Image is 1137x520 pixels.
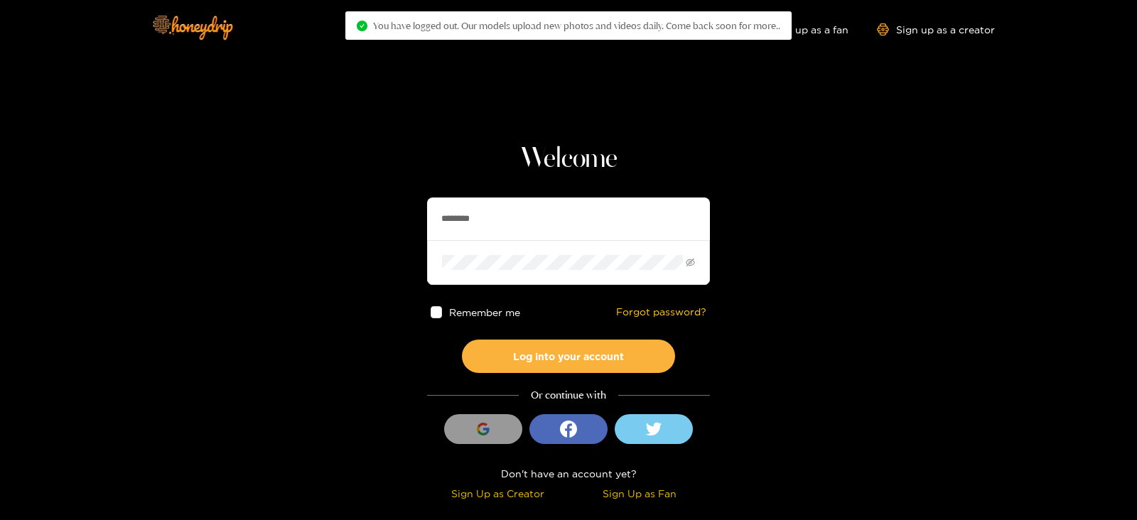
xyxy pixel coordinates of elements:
button: Log into your account [462,340,675,373]
span: You have logged out. Our models upload new photos and videos daily. Come back soon for more.. [373,20,780,31]
span: check-circle [357,21,367,31]
span: eye-invisible [686,258,695,267]
div: Sign Up as Creator [431,485,565,502]
div: Or continue with [427,387,710,403]
a: Forgot password? [616,306,706,318]
a: Sign up as a fan [751,23,848,36]
h1: Welcome [427,142,710,176]
div: Sign Up as Fan [572,485,706,502]
a: Sign up as a creator [877,23,995,36]
div: Don't have an account yet? [427,465,710,482]
span: Remember me [450,307,521,318]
